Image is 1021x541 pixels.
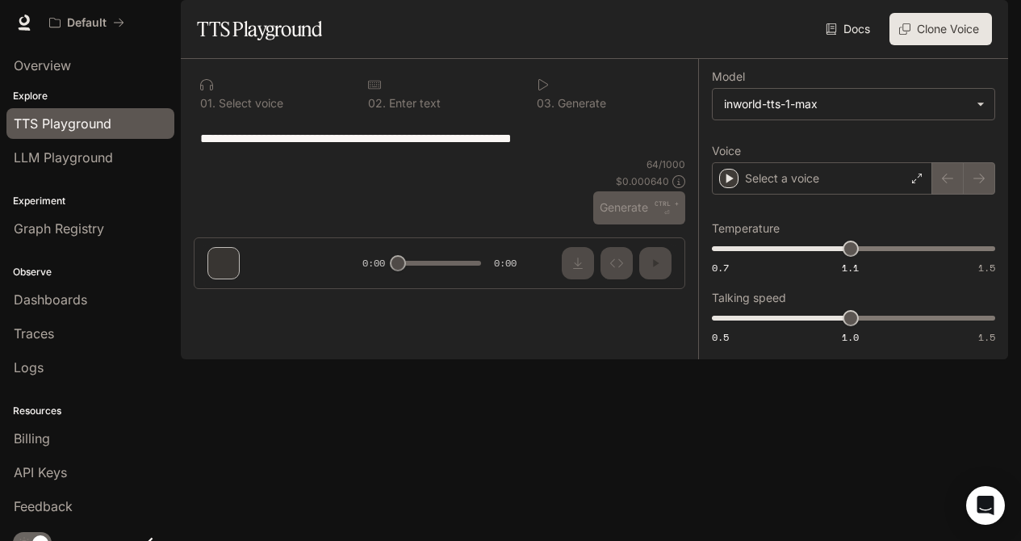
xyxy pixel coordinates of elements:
span: 0.5 [712,330,729,344]
div: inworld-tts-1-max [713,89,994,120]
span: 0.7 [712,261,729,275]
span: 1.5 [978,330,995,344]
p: $ 0.000640 [616,174,669,188]
p: 0 2 . [368,98,386,109]
p: 64 / 1000 [646,157,685,171]
button: Clone Voice [889,13,992,45]
p: Enter text [386,98,441,109]
span: 1.5 [978,261,995,275]
p: 0 1 . [200,98,215,109]
p: Voice [712,145,741,157]
p: Select voice [215,98,283,109]
div: inworld-tts-1-max [724,96,969,112]
button: All workspaces [42,6,132,39]
p: Model [712,71,745,82]
div: Open Intercom Messenger [966,486,1005,525]
p: Temperature [712,223,780,234]
p: Default [67,16,107,30]
p: Talking speed [712,292,786,304]
span: 1.0 [842,330,859,344]
span: 1.1 [842,261,859,275]
p: Generate [554,98,606,109]
p: 0 3 . [537,98,554,109]
h1: TTS Playground [197,13,322,45]
a: Docs [822,13,877,45]
p: Select a voice [745,170,819,187]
